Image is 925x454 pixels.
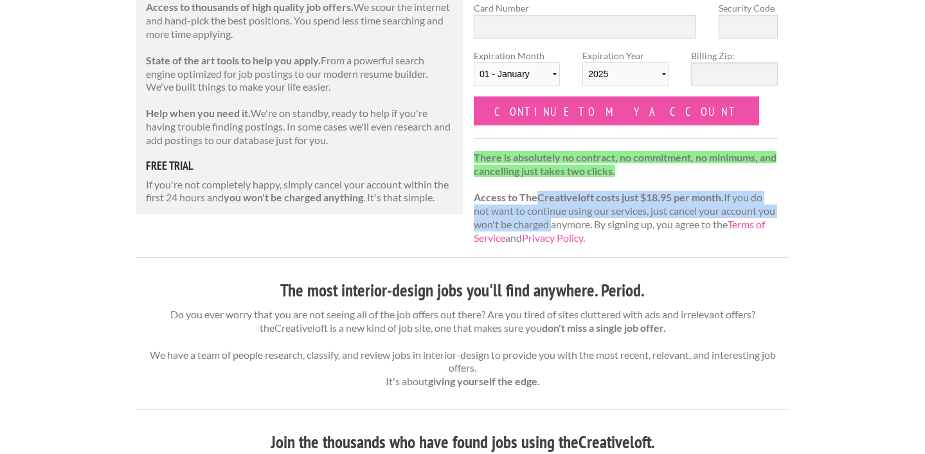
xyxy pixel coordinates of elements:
[146,1,453,41] p: We scour the internet and hand-pick the best positions. You spend less time searching and more ti...
[474,218,765,244] a: Terms of Service
[146,1,354,13] strong: Access to thousands of high quality job offers.
[136,278,789,303] h3: The most interior-design jobs you'll find anywhere. Period.
[428,375,540,387] strong: giving yourself the edge.
[582,62,669,86] select: Expiration Year
[146,160,453,172] h5: free trial
[474,151,778,245] p: If you do not want to continue using our services, just cancel your account you won't be charged ...
[136,308,789,388] p: Do you ever worry that you are not seeing all of the job offers out there? Are you tired of sites...
[474,49,560,96] label: Expiration Month
[542,322,666,334] strong: don't miss a single job offer.
[474,151,777,177] strong: There is absolutely no contract, no commitment, no minimums, and cancelling just takes two clicks.
[719,1,778,15] label: Security Code
[474,96,759,125] input: Continue to my account
[582,49,669,96] label: Expiration Year
[146,107,251,119] strong: Help when you need it.
[224,191,363,203] strong: you won't be charged anything
[474,191,724,203] strong: Access to TheCreativeloft costs just $18.95 per month.
[691,49,777,62] label: Billing Zip:
[146,178,453,205] p: If you're not completely happy, simply cancel your account within the first 24 hours and . It's t...
[474,62,560,86] select: Expiration Month
[522,232,583,244] a: Privacy Policy
[146,107,453,147] p: We're on standby, ready to help if you're having trouble finding postings. In some cases we'll ev...
[146,54,321,66] strong: State of the art tools to help you apply.
[474,1,696,15] label: Card Number
[146,54,453,94] p: From a powerful search engine optimized for job postings to our modern resume builder. We've buil...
